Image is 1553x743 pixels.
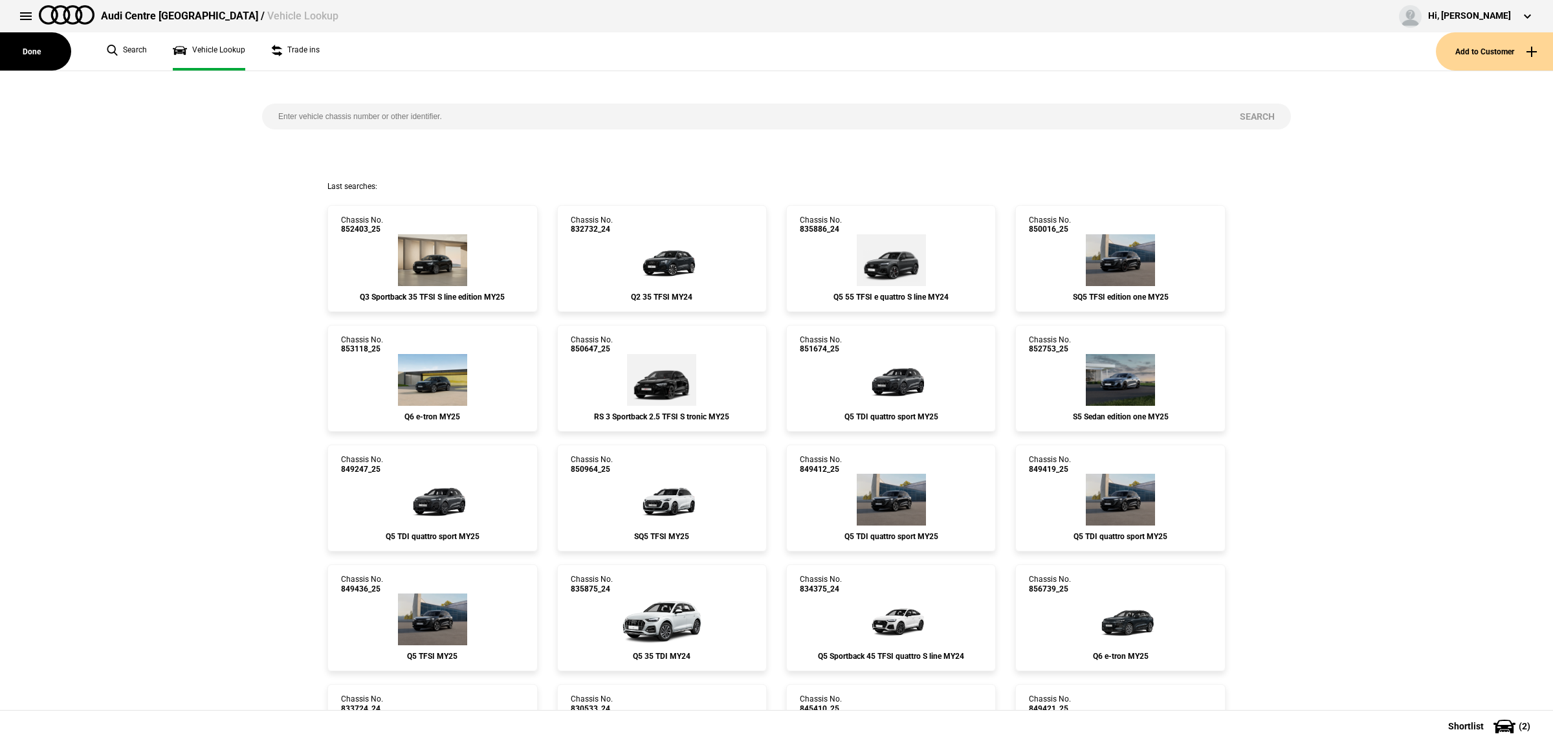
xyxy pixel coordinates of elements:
[398,234,467,286] img: Audi_F3NCCX_25LE_FZ_0E0E_QQ2_3FB_V72_WN8_X8C_(Nadin:_3FB_C62_QQ2_V72_WN8)_ext.png
[571,344,613,353] span: 850647_25
[341,704,383,713] span: 833724_24
[800,293,982,302] div: Q5 55 TFSI e quattro S line MY24
[571,694,613,713] div: Chassis No.
[327,182,377,191] span: Last searches:
[800,694,842,713] div: Chassis No.
[800,455,842,474] div: Chassis No.
[271,32,320,71] a: Trade ins
[800,335,842,354] div: Chassis No.
[341,335,383,354] div: Chassis No.
[393,474,471,526] img: Audi_GUBAUY_25S_GX_6Y6Y_WA9_PAH_5MB_6FJ_PQ7_4D3_WXC_PWL_PYH_H65_CB2_(Nadin:_4D3_5MB_6FJ_C56_CB2_H...
[800,344,842,353] span: 851674_25
[341,216,383,234] div: Chassis No.
[1436,32,1553,71] button: Add to Customer
[857,234,926,286] img: Audi_FYGC1Y_24_YM_6Y6Y_4ZD_WBX_45I_1BK_PXC_6FJ_3S2_(Nadin:_1BK_3S2_45I_4ZD_6FJ_C50_PXC_WBX)_ext.png
[852,593,930,645] img: Audi_FYTC3Y_24_EI_Z9Z9_4ZD_(Nadin:_4ZD_6FJ_C50_WQS)_ext.png
[1224,104,1291,129] button: Search
[800,216,842,234] div: Chassis No.
[800,584,842,593] span: 834375_24
[627,354,696,406] img: Audi_8YFRWY_25_TG_0E0E_6FA_PEJ_(Nadin:_6FA_C48_PEJ)_ext.png
[623,474,701,526] img: Audi_GUBS5Y_25S_GX_2Y2Y_PAH_WA2_6FJ_PQ7_PYH_PWO_53D_(Nadin:_53D_6FJ_C56_PAH_PQ7_PWO_PYH_WA2)_ext.png
[800,532,982,541] div: Q5 TDI quattro sport MY25
[1029,293,1211,302] div: SQ5 TFSI edition one MY25
[1029,455,1071,474] div: Chassis No.
[571,412,753,421] div: RS 3 Sportback 2.5 TFSI S tronic MY25
[341,225,383,234] span: 852403_25
[571,216,613,234] div: Chassis No.
[623,234,701,286] img: Audi_GAGBZG_24_YM_H1H1_MP_WA7C_(Nadin:_C42_C7M_PAI_PXC_WA7)_ext.png
[800,412,982,421] div: Q5 TDI quattro sport MY25
[1086,474,1155,526] img: Audi_GUBAUY_25S_GX_0E0E_WA9_PAH_WA7_5MB_6FJ_PQ7_WXC_PWL_PYH_F80_H65_(Nadin:_5MB_6FJ_C56_F80_H65_P...
[1029,704,1071,713] span: 849421_25
[1029,344,1071,353] span: 852753_25
[1086,354,1155,406] img: Audi_FU2S5Y_25LE_GX_H3H3_PAH_3FP_(Nadin:_3FP_C88_PAH_SN8)_ext.png
[1429,710,1553,742] button: Shortlist(2)
[173,32,245,71] a: Vehicle Lookup
[39,5,94,25] img: audi.png
[1029,465,1071,474] span: 849419_25
[1082,593,1160,645] img: Audi_GFBA1A_25_FW_H1H1_3FU_(Nadin:_3FU_C06)_ext.png
[1029,216,1071,234] div: Chassis No.
[800,465,842,474] span: 849412_25
[1029,225,1071,234] span: 850016_25
[107,32,147,71] a: Search
[616,593,708,645] img: Audi_FYGBJG_24_YM_2Y2Y_MP_WA2_3FU_4A3_(Nadin:_3FU_4A3_C50_PCF_WA2)_ext.png
[571,575,613,593] div: Chassis No.
[1029,335,1071,354] div: Chassis No.
[341,584,383,593] span: 849436_25
[1029,532,1211,541] div: Q5 TDI quattro sport MY25
[341,575,383,593] div: Chassis No.
[262,104,1224,129] input: Enter vehicle chassis number or other identifier.
[571,704,613,713] span: 830533_24
[341,694,383,713] div: Chassis No.
[571,225,613,234] span: 832732_24
[341,652,523,661] div: Q5 TFSI MY25
[571,652,753,661] div: Q5 35 TDI MY24
[1029,652,1211,661] div: Q6 e-tron MY25
[341,344,383,353] span: 853118_25
[857,474,926,526] img: Audi_GUBAUY_25S_GX_0E0E_WA9_PAH_WA7_5MB_6FJ_WXC_PWL_PYH_F80_H65_(Nadin:_5MB_6FJ_C56_F80_H65_PAH_P...
[800,652,982,661] div: Q5 Sportback 45 TFSI quattro S line MY24
[800,575,842,593] div: Chassis No.
[571,465,613,474] span: 850964_25
[1519,722,1530,731] span: ( 2 )
[1428,10,1511,23] div: Hi, [PERSON_NAME]
[1448,722,1484,731] span: Shortlist
[571,335,613,354] div: Chassis No.
[398,593,467,645] img: Audi_GUBAZG_25_FW_0E0E_3FU_WA9_PAH_WA7_6FJ_PYH_F80_H65_(Nadin:_3FU_6FJ_C56_F80_H65_PAH_PYH_S9S_WA...
[571,584,613,593] span: 835875_24
[1029,575,1071,593] div: Chassis No.
[571,293,753,302] div: Q2 35 TFSI MY24
[101,9,338,23] div: Audi Centre [GEOGRAPHIC_DATA] /
[800,704,842,713] span: 845410_25
[1029,412,1211,421] div: S5 Sedan edition one MY25
[1086,234,1155,286] img: Audi_GUBS5Y_25LE_GX_0E0E_PAH_6FJ_(Nadin:_6FJ_C56_PAH)_ext.png
[341,293,523,302] div: Q3 Sportback 35 TFSI S line edition MY25
[341,532,523,541] div: Q5 TDI quattro sport MY25
[571,532,753,541] div: SQ5 TFSI MY25
[571,455,613,474] div: Chassis No.
[341,412,523,421] div: Q6 e-tron MY25
[1029,694,1071,713] div: Chassis No.
[1029,584,1071,593] span: 856739_25
[852,354,930,406] img: Audi_GUBAUY_25S_GX_6Y6Y_WA9_PAH_5MB_6FJ_PQ7_WXC_PWL_PYH_H65_CB2_(Nadin:_5MB_6FJ_C56_CB2_H65_PAH_P...
[267,10,338,22] span: Vehicle Lookup
[341,465,383,474] span: 849247_25
[800,225,842,234] span: 835886_24
[398,354,467,406] img: Audi_GFBA1A_25_FW_0E0E_PAH_WA2_PY2_58Q_(Nadin:_58Q_C05_PAH_PY2_WA2)_ext.png
[341,455,383,474] div: Chassis No.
